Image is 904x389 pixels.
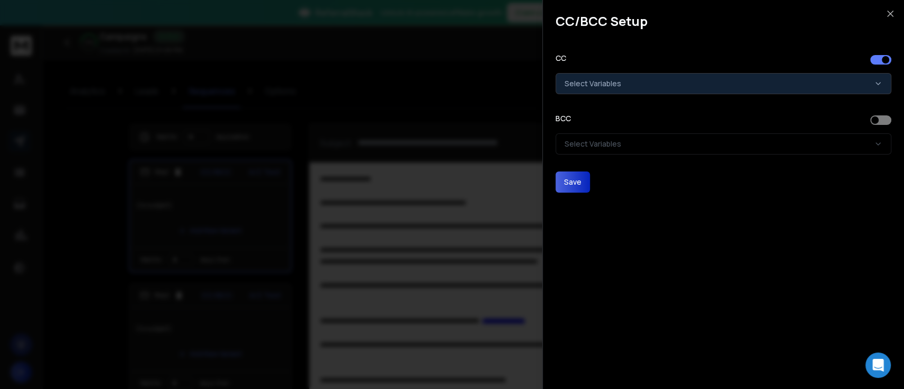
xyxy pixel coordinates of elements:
[556,113,571,123] label: BCC
[865,352,891,378] div: Open Intercom Messenger
[556,13,891,30] h1: CC/BCC Setup
[556,73,891,94] button: Select Variables
[565,78,621,89] span: Select Variables
[556,171,590,193] button: Save
[556,53,566,63] label: CC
